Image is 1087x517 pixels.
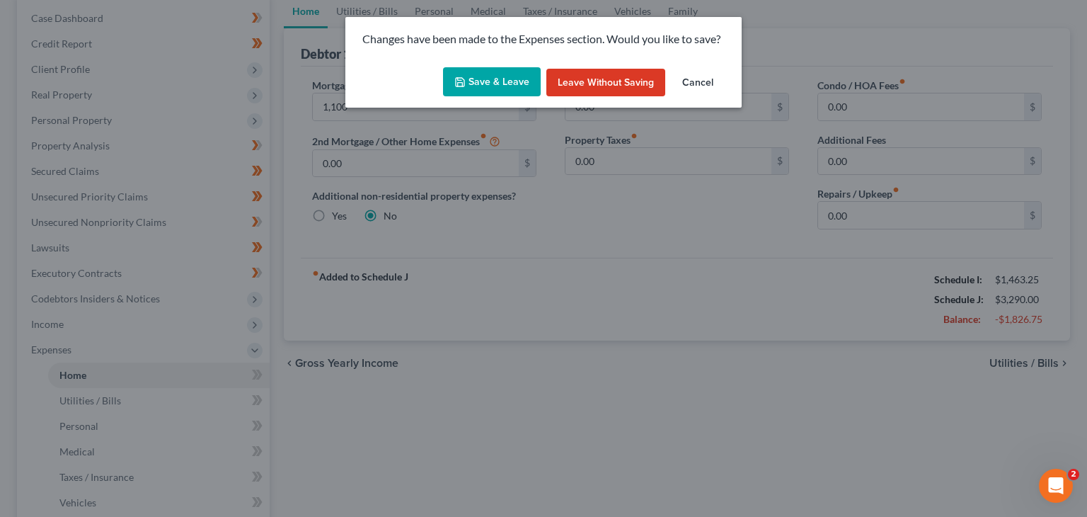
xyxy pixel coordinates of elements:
[671,69,725,97] button: Cancel
[546,69,665,97] button: Leave without Saving
[1039,469,1073,503] iframe: Intercom live chat
[1068,469,1079,480] span: 2
[443,67,541,97] button: Save & Leave
[362,31,725,47] p: Changes have been made to the Expenses section. Would you like to save?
